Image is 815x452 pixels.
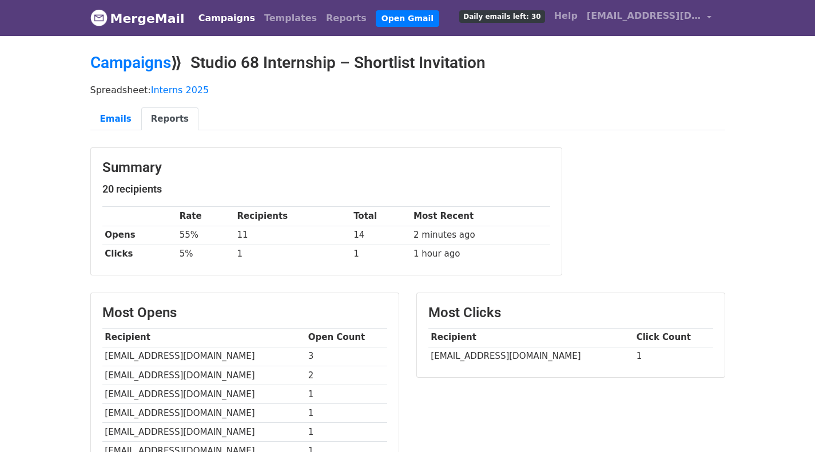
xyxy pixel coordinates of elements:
[582,5,716,31] a: [EMAIL_ADDRESS][DOMAIN_NAME]
[90,9,108,26] img: MergeMail logo
[587,9,701,23] span: [EMAIL_ADDRESS][DOMAIN_NAME]
[102,226,177,245] th: Opens
[305,347,387,366] td: 3
[90,84,725,96] p: Spreadsheet:
[102,347,305,366] td: [EMAIL_ADDRESS][DOMAIN_NAME]
[102,385,305,403] td: [EMAIL_ADDRESS][DOMAIN_NAME]
[305,423,387,442] td: 1
[177,226,234,245] td: 55%
[177,207,234,226] th: Rate
[351,207,411,226] th: Total
[428,328,634,347] th: Recipient
[305,403,387,422] td: 1
[411,245,550,263] td: 1 hour ago
[428,347,634,366] td: [EMAIL_ADDRESS][DOMAIN_NAME]
[90,107,141,131] a: Emails
[351,245,411,263] td: 1
[102,245,177,263] th: Clicks
[102,159,550,176] h3: Summary
[376,10,439,27] a: Open Gmail
[260,7,321,30] a: Templates
[550,5,582,27] a: Help
[234,245,351,263] td: 1
[102,403,305,422] td: [EMAIL_ADDRESS][DOMAIN_NAME]
[428,305,713,321] h3: Most Clicks
[151,85,209,95] a: Interns 2025
[102,305,387,321] h3: Most Opens
[234,207,351,226] th: Recipients
[194,7,260,30] a: Campaigns
[177,245,234,263] td: 5%
[90,53,171,72] a: Campaigns
[102,423,305,442] td: [EMAIL_ADDRESS][DOMAIN_NAME]
[102,366,305,385] td: [EMAIL_ADDRESS][DOMAIN_NAME]
[305,366,387,385] td: 2
[90,6,185,30] a: MergeMail
[102,328,305,347] th: Recipient
[234,226,351,245] td: 11
[351,226,411,245] td: 14
[634,328,713,347] th: Click Count
[102,183,550,195] h5: 20 recipients
[321,7,371,30] a: Reports
[455,5,549,27] a: Daily emails left: 30
[411,226,550,245] td: 2 minutes ago
[90,53,725,73] h2: ⟫ Studio 68 Internship – Shortlist Invitation
[459,10,544,23] span: Daily emails left: 30
[305,328,387,347] th: Open Count
[634,347,713,366] td: 1
[411,207,550,226] th: Most Recent
[305,385,387,403] td: 1
[141,107,198,131] a: Reports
